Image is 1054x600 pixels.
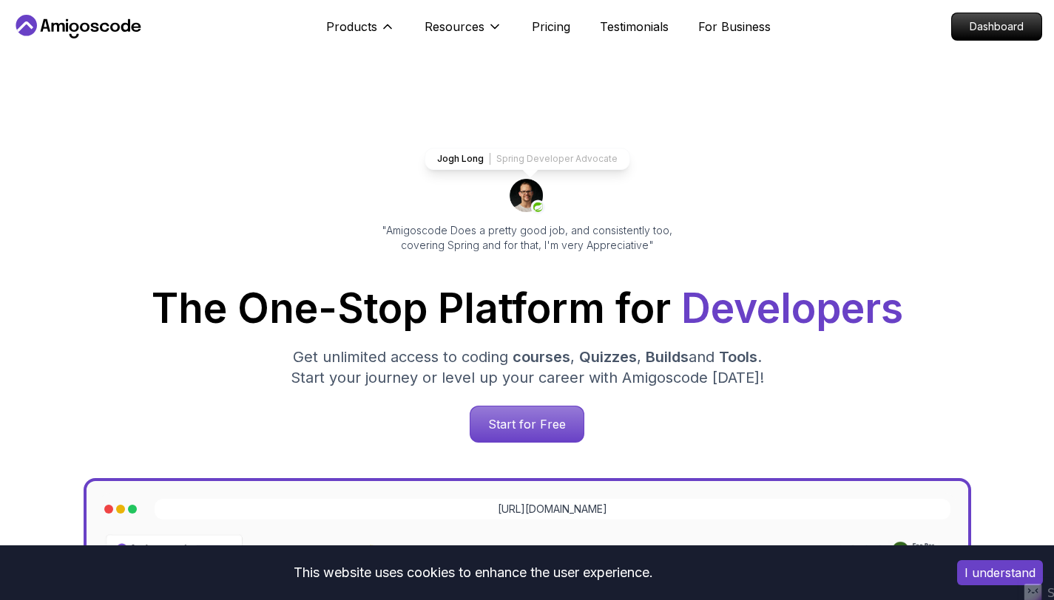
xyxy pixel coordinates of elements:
[11,556,935,589] div: This website uses cookies to enhance the user experience.
[326,18,377,35] p: Products
[279,347,776,388] p: Get unlimited access to coding , , and . Start your journey or level up your career with Amigosco...
[600,18,669,35] a: Testimonials
[470,406,584,442] p: Start for Free
[719,348,757,366] span: Tools
[498,502,607,517] a: [URL][DOMAIN_NAME]
[425,18,502,47] button: Resources
[470,406,584,443] a: Start for Free
[513,348,570,366] span: courses
[951,13,1042,41] a: Dashboard
[532,18,570,35] a: Pricing
[579,348,637,366] span: Quizzes
[957,560,1043,585] button: Accept cookies
[698,18,771,35] a: For Business
[326,18,395,47] button: Products
[646,348,689,366] span: Builds
[425,18,484,35] p: Resources
[952,13,1041,40] p: Dashboard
